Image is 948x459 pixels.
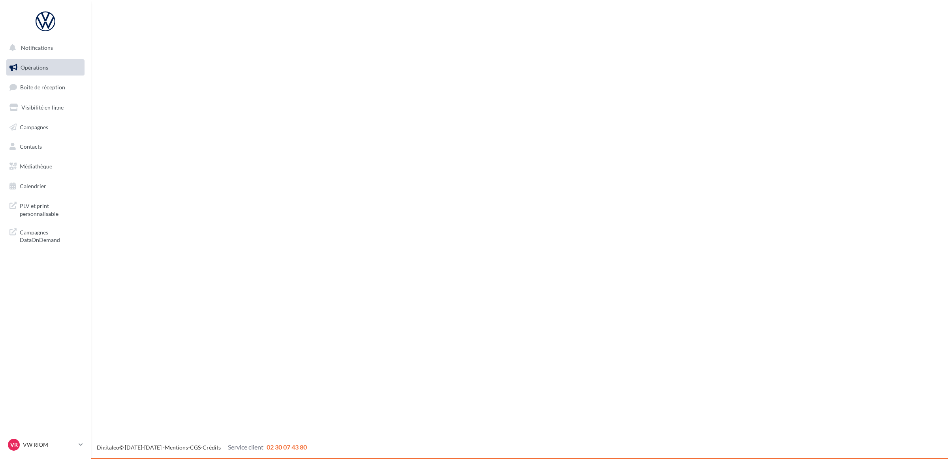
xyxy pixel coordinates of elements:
span: Contacts [20,143,42,150]
span: Opérations [21,64,48,71]
span: Campagnes [20,123,48,130]
a: CGS [190,444,201,451]
span: VR [10,441,18,449]
a: PLV et print personnalisable [5,197,86,221]
span: © [DATE]-[DATE] - - - [97,444,307,451]
a: Opérations [5,59,86,76]
span: Médiathèque [20,163,52,170]
span: Notifications [21,44,53,51]
a: Digitaleo [97,444,119,451]
span: Campagnes DataOnDemand [20,227,81,244]
span: Calendrier [20,183,46,189]
a: Campagnes DataOnDemand [5,224,86,247]
a: Médiathèque [5,158,86,175]
span: Visibilité en ligne [21,104,64,111]
a: Mentions [165,444,188,451]
a: Boîte de réception [5,79,86,96]
a: Calendrier [5,178,86,195]
span: Service client [228,443,263,451]
a: Visibilité en ligne [5,99,86,116]
a: VR VW RIOM [6,437,85,452]
a: Contacts [5,138,86,155]
a: Campagnes [5,119,86,136]
button: Notifications [5,40,83,56]
a: Crédits [203,444,221,451]
span: Boîte de réception [20,84,65,91]
span: 02 30 07 43 80 [267,443,307,451]
p: VW RIOM [23,441,75,449]
span: PLV et print personnalisable [20,200,81,217]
